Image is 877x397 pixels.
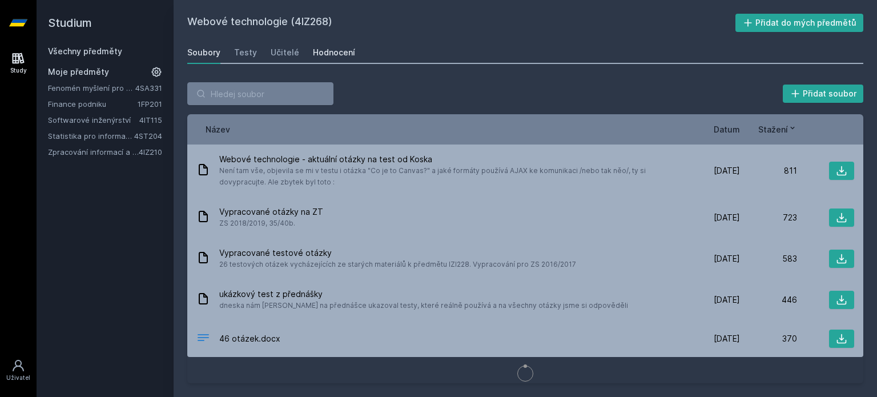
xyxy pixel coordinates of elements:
[740,212,797,223] div: 723
[219,259,576,270] span: 26 testových otázek vycházejících ze starých materiálů k předmětu IZI228. Vypracování pro ZS 2016...
[187,14,735,32] h2: Webové technologie (4IZ268)
[48,130,134,142] a: Statistika pro informatiky
[48,66,109,78] span: Moje předměty
[234,41,257,64] a: Testy
[134,131,162,141] a: 4ST204
[135,83,162,93] a: 4SA331
[234,47,257,58] div: Testy
[740,294,797,306] div: 446
[10,66,27,75] div: Study
[714,212,740,223] span: [DATE]
[48,146,139,158] a: Zpracování informací a znalostí
[219,247,576,259] span: Vypracované testové otázky
[271,41,299,64] a: Učitelé
[740,333,797,344] div: 370
[139,147,162,157] a: 4IZ210
[783,85,864,103] button: Přidat soubor
[714,123,740,135] button: Datum
[740,253,797,264] div: 583
[758,123,797,135] button: Stažení
[271,47,299,58] div: Učitelé
[48,82,135,94] a: Fenomén myšlení pro manažery
[139,115,162,125] a: 4IT115
[2,353,34,388] a: Uživatel
[219,218,323,229] span: ZS 2018/2019, 35/40b.
[714,294,740,306] span: [DATE]
[313,41,355,64] a: Hodnocení
[219,288,628,300] span: ukázkový test z přednášky
[714,333,740,344] span: [DATE]
[48,114,139,126] a: Softwarové inženýrství
[187,41,220,64] a: Soubory
[219,333,280,344] span: 46 otázek.docx
[219,206,323,218] span: Vypracované otázky na ZT
[714,253,740,264] span: [DATE]
[6,374,30,382] div: Uživatel
[758,123,788,135] span: Stažení
[206,123,230,135] button: Název
[187,47,220,58] div: Soubory
[219,154,678,165] span: Webové technologie - aktuální otázky na test od Koska
[219,165,678,188] span: Není tam vše, objevila se mi v testu i otázka "Co je to Canvas?" a jaké formáty používá AJAX ke k...
[219,300,628,311] span: dneska nám [PERSON_NAME] na přednášce ukazoval testy, které reálně používá a na všechny otázky js...
[187,82,333,105] input: Hledej soubor
[196,331,210,347] div: DOCX
[740,165,797,177] div: 811
[48,46,122,56] a: Všechny předměty
[714,165,740,177] span: [DATE]
[2,46,34,81] a: Study
[735,14,864,32] button: Přidat do mých předmětů
[313,47,355,58] div: Hodnocení
[48,98,138,110] a: Finance podniku
[138,99,162,109] a: 1FP201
